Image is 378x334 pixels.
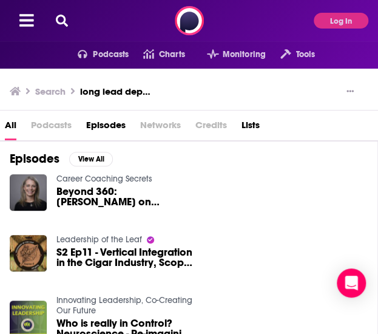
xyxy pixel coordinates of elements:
a: All [5,115,16,140]
span: Tools [295,46,315,63]
button: open menu [266,45,315,64]
div: Open Intercom Messenger [337,268,366,298]
button: View All [69,152,113,166]
h3: long lead depth perception [80,86,152,97]
span: Charts [159,46,185,63]
button: open menu [192,45,266,64]
h3: Search [35,86,66,97]
span: Podcasts [93,46,129,63]
img: S2 Ep11 - Vertical Integration in the Cigar Industry, Scope of Perception [10,235,47,272]
a: Career Coaching Secrets [56,174,152,184]
button: open menu [63,45,129,64]
button: Show More Button [342,86,359,98]
a: Beyond 360: Nancy Burger on Transforming Leadership Perceptions [56,186,195,207]
a: Charts [129,45,184,64]
a: Leadership of the Leaf [56,234,142,245]
img: Podchaser - Follow, Share and Rate Podcasts [175,6,204,35]
a: Innovating Leadership, Co-Creating Our Future [56,295,192,316]
span: Monitoring [223,46,266,63]
button: Log In [314,13,368,29]
span: Networks [140,115,181,140]
a: Lists [241,115,260,140]
a: Episodes [86,115,126,140]
a: S2 Ep11 - Vertical Integration in the Cigar Industry, Scope of Perception [56,247,195,268]
img: Beyond 360: Nancy Burger on Transforming Leadership Perceptions [10,174,47,211]
span: Podcasts [31,115,72,140]
a: EpisodesView All [10,151,113,166]
span: Credits [195,115,227,140]
span: Beyond 360: [PERSON_NAME] on Transforming Leadership Perceptions [56,186,195,207]
h2: Episodes [10,151,59,166]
